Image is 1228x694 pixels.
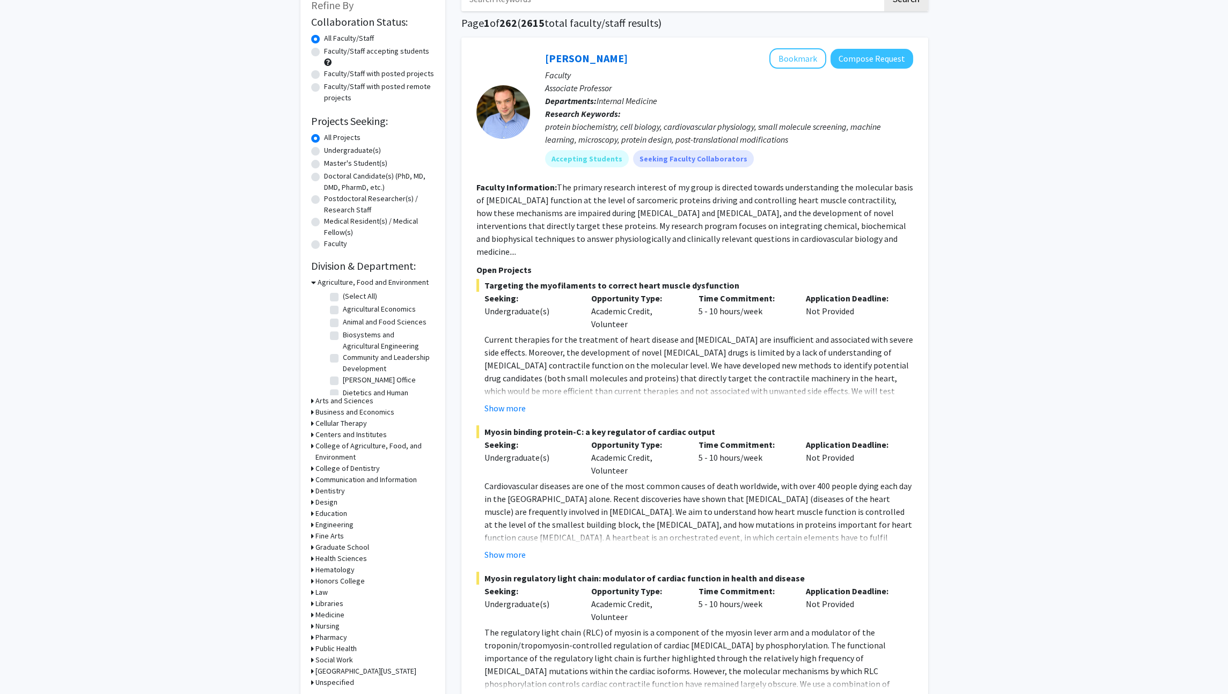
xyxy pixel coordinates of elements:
h3: Health Sciences [315,553,367,564]
h3: Social Work [315,654,353,666]
label: All Faculty/Staff [324,33,374,44]
button: Compose Request to Thomas Kampourakis [830,49,913,69]
p: Opportunity Type: [591,585,682,597]
label: Community and Leadership Development [343,352,432,374]
span: Cardiovascular diseases are one of the most common causes of death worldwide, with over 400 peopl... [484,481,912,569]
span: Myosin binding protein-C: a key regulator of cardiac output [476,425,913,438]
h3: Centers and Institutes [315,429,387,440]
h3: Fine Arts [315,530,344,542]
h3: Law [315,587,328,598]
p: Open Projects [476,263,913,276]
p: Time Commitment: [698,292,790,305]
h3: Arts and Sciences [315,395,373,407]
div: Academic Credit, Volunteer [583,292,690,330]
label: Doctoral Candidate(s) (PhD, MD, DMD, PharmD, etc.) [324,171,435,193]
h2: Projects Seeking: [311,115,435,128]
h3: Unspecified [315,677,354,688]
span: Myosin regulatory light chain: modulator of cardiac function in health and disease [476,572,913,585]
h3: Honors College [315,575,365,587]
label: All Projects [324,132,361,143]
h3: Engineering [315,519,354,530]
span: Targeting the myofilaments to correct heart muscle dysfunction [476,279,913,292]
span: Internal Medicine [597,95,657,106]
label: (Select All) [343,291,377,302]
div: Not Provided [798,438,905,477]
div: Undergraduate(s) [484,597,576,610]
div: Academic Credit, Volunteer [583,438,690,477]
p: Application Deadline: [806,438,897,451]
h3: Cellular Therapy [315,418,367,429]
mat-chip: Seeking Faculty Collaborators [633,150,754,167]
p: Time Commitment: [698,438,790,451]
h3: Pharmacy [315,632,347,643]
h3: Communication and Information [315,474,417,485]
button: Add Thomas Kampourakis to Bookmarks [769,48,826,69]
h3: Dentistry [315,485,345,497]
label: Postdoctoral Researcher(s) / Research Staff [324,193,435,216]
p: Seeking: [484,292,576,305]
button: Show more [484,402,526,415]
div: 5 - 10 hours/week [690,585,798,623]
p: Faculty [545,69,913,82]
label: Medical Resident(s) / Medical Fellow(s) [324,216,435,238]
h3: College of Dentistry [315,463,380,474]
label: Faculty/Staff with posted projects [324,68,434,79]
b: Research Keywords: [545,108,621,119]
b: Faculty Information: [476,182,557,193]
b: Departments: [545,95,597,106]
label: Faculty/Staff with posted remote projects [324,81,435,104]
span: 1 [484,16,490,29]
div: Not Provided [798,292,905,330]
label: Animal and Food Sciences [343,316,427,328]
h3: Hematology [315,564,355,575]
span: 2615 [521,16,545,29]
label: Faculty/Staff accepting students [324,46,429,57]
h3: Graduate School [315,542,369,553]
div: Undergraduate(s) [484,451,576,464]
h3: Medicine [315,609,344,621]
label: Agricultural Economics [343,304,416,315]
h1: Page of ( total faculty/staff results) [461,17,928,29]
p: Opportunity Type: [591,438,682,451]
p: Application Deadline: [806,292,897,305]
fg-read-more: The primary research interest of my group is directed towards understanding the molecular basis o... [476,182,913,257]
label: Biosystems and Agricultural Engineering [343,329,432,352]
label: Undergraduate(s) [324,145,381,156]
h3: College of Agriculture, Food, and Environment [315,440,435,463]
mat-chip: Accepting Students [545,150,629,167]
label: Dietetics and Human Nutrition [343,387,432,410]
div: Not Provided [798,585,905,623]
h3: Agriculture, Food and Environment [318,277,429,288]
h3: Nursing [315,621,340,632]
p: Associate Professor [545,82,913,94]
p: Seeking: [484,585,576,597]
span: Current therapies for the treatment of heart disease and [MEDICAL_DATA] are insufficient and asso... [484,334,913,435]
span: 262 [499,16,517,29]
div: 5 - 10 hours/week [690,438,798,477]
button: Show more [484,548,526,561]
h3: Public Health [315,643,357,654]
h3: Business and Economics [315,407,394,418]
p: Time Commitment: [698,585,790,597]
h3: Libraries [315,598,343,609]
a: [PERSON_NAME] [545,51,628,65]
div: Undergraduate(s) [484,305,576,318]
iframe: Chat [8,646,46,686]
label: Faculty [324,238,347,249]
div: protein biochemistry, cell biology, cardiovascular physiology, small molecule screening, machine ... [545,120,913,146]
h3: [GEOGRAPHIC_DATA][US_STATE] [315,666,416,677]
p: Application Deadline: [806,585,897,597]
h2: Division & Department: [311,260,435,272]
p: Opportunity Type: [591,292,682,305]
label: Master's Student(s) [324,158,387,169]
h3: Education [315,508,347,519]
div: 5 - 10 hours/week [690,292,798,330]
div: Academic Credit, Volunteer [583,585,690,623]
h3: Design [315,497,337,508]
p: Seeking: [484,438,576,451]
h2: Collaboration Status: [311,16,435,28]
label: [PERSON_NAME] Office [343,374,416,386]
